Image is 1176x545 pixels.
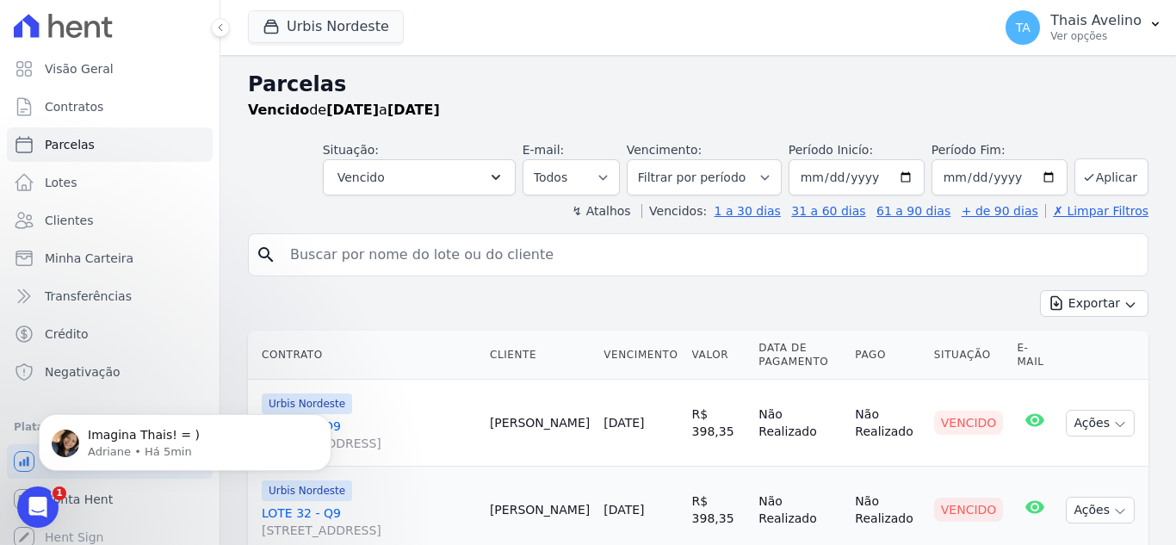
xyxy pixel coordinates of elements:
[387,102,440,118] strong: [DATE]
[7,241,213,276] a: Minha Carteira
[483,380,597,467] td: [PERSON_NAME]
[248,69,1148,100] h2: Parcelas
[932,141,1068,159] label: Período Fim:
[7,203,213,238] a: Clientes
[523,143,565,157] label: E-mail:
[248,331,483,380] th: Contrato
[17,486,59,528] iframe: Intercom live chat
[45,212,93,229] span: Clientes
[1050,12,1142,29] p: Thais Avelino
[603,416,644,430] a: [DATE]
[248,100,440,121] p: de a
[13,378,357,499] iframe: Intercom notifications mensagem
[45,325,89,343] span: Crédito
[927,331,1011,380] th: Situação
[791,204,865,218] a: 31 a 60 dias
[337,167,385,188] span: Vencido
[326,102,379,118] strong: [DATE]
[685,331,752,380] th: Valor
[992,3,1176,52] button: TA Thais Avelino Ver opções
[280,238,1141,272] input: Buscar por nome do lote ou do cliente
[1050,29,1142,43] p: Ver opções
[789,143,873,157] label: Período Inicío:
[7,279,213,313] a: Transferências
[262,435,476,452] span: [STREET_ADDRESS]
[7,317,213,351] a: Crédito
[45,363,121,381] span: Negativação
[934,498,1004,522] div: Vencido
[7,444,213,479] a: Recebíveis
[45,60,114,77] span: Visão Geral
[597,331,684,380] th: Vencimento
[1045,204,1148,218] a: ✗ Limpar Filtros
[1074,158,1148,195] button: Aplicar
[262,418,476,452] a: LOTE 32 - Q9[STREET_ADDRESS]
[256,245,276,265] i: search
[53,486,66,500] span: 1
[45,136,95,153] span: Parcelas
[7,127,213,162] a: Parcelas
[1066,410,1135,437] button: Ações
[848,380,926,467] td: Não Realizado
[848,331,926,380] th: Pago
[752,331,848,380] th: Data de Pagamento
[1016,22,1031,34] span: TA
[248,102,309,118] strong: Vencido
[323,159,516,195] button: Vencido
[45,288,132,305] span: Transferências
[7,482,213,517] a: Conta Hent
[248,10,404,43] button: Urbis Nordeste
[45,98,103,115] span: Contratos
[262,522,476,539] span: [STREET_ADDRESS]
[1066,497,1135,523] button: Ações
[752,380,848,467] td: Não Realizado
[323,143,379,157] label: Situação:
[876,204,950,218] a: 61 a 90 dias
[7,165,213,200] a: Lotes
[1010,331,1059,380] th: E-mail
[715,204,781,218] a: 1 a 30 dias
[7,52,213,86] a: Visão Geral
[45,250,133,267] span: Minha Carteira
[962,204,1038,218] a: + de 90 dias
[7,90,213,124] a: Contratos
[1040,290,1148,317] button: Exportar
[685,380,752,467] td: R$ 398,35
[45,174,77,191] span: Lotes
[627,143,702,157] label: Vencimento:
[45,491,113,508] span: Conta Hent
[7,355,213,389] a: Negativação
[483,331,597,380] th: Cliente
[641,204,707,218] label: Vencidos:
[603,503,644,517] a: [DATE]
[934,411,1004,435] div: Vencido
[572,204,630,218] label: ↯ Atalhos
[262,505,476,539] a: LOTE 32 - Q9[STREET_ADDRESS]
